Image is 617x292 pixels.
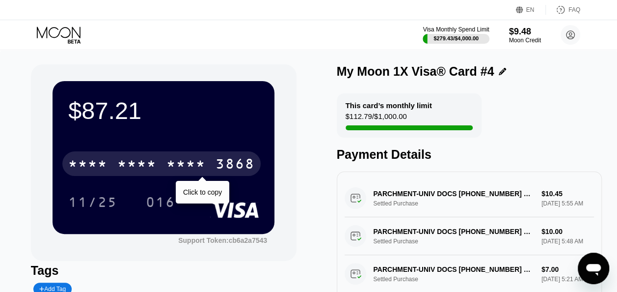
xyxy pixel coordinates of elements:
[61,190,125,214] div: 11/25
[337,147,602,162] div: Payment Details
[183,188,222,196] div: Click to copy
[346,112,407,125] div: $112.79 / $1,000.00
[178,236,267,244] div: Support Token: cb6a2a7543
[346,101,432,110] div: This card’s monthly limit
[215,157,255,173] div: 3868
[546,5,580,15] div: FAQ
[568,6,580,13] div: FAQ
[423,26,489,44] div: Visa Monthly Spend Limit$279.43/$4,000.00
[68,97,259,124] div: $87.21
[337,64,494,79] div: My Moon 1X Visa® Card #4
[509,27,541,37] div: $9.48
[509,27,541,44] div: $9.48Moon Credit
[178,236,267,244] div: Support Token:cb6a2a7543
[31,263,296,278] div: Tags
[578,253,609,284] iframe: Button to launch messaging window
[516,5,546,15] div: EN
[526,6,535,13] div: EN
[423,26,489,33] div: Visa Monthly Spend Limit
[146,196,175,211] div: 016
[433,35,479,41] div: $279.43 / $4,000.00
[509,37,541,44] div: Moon Credit
[68,196,117,211] div: 11/25
[138,190,183,214] div: 016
